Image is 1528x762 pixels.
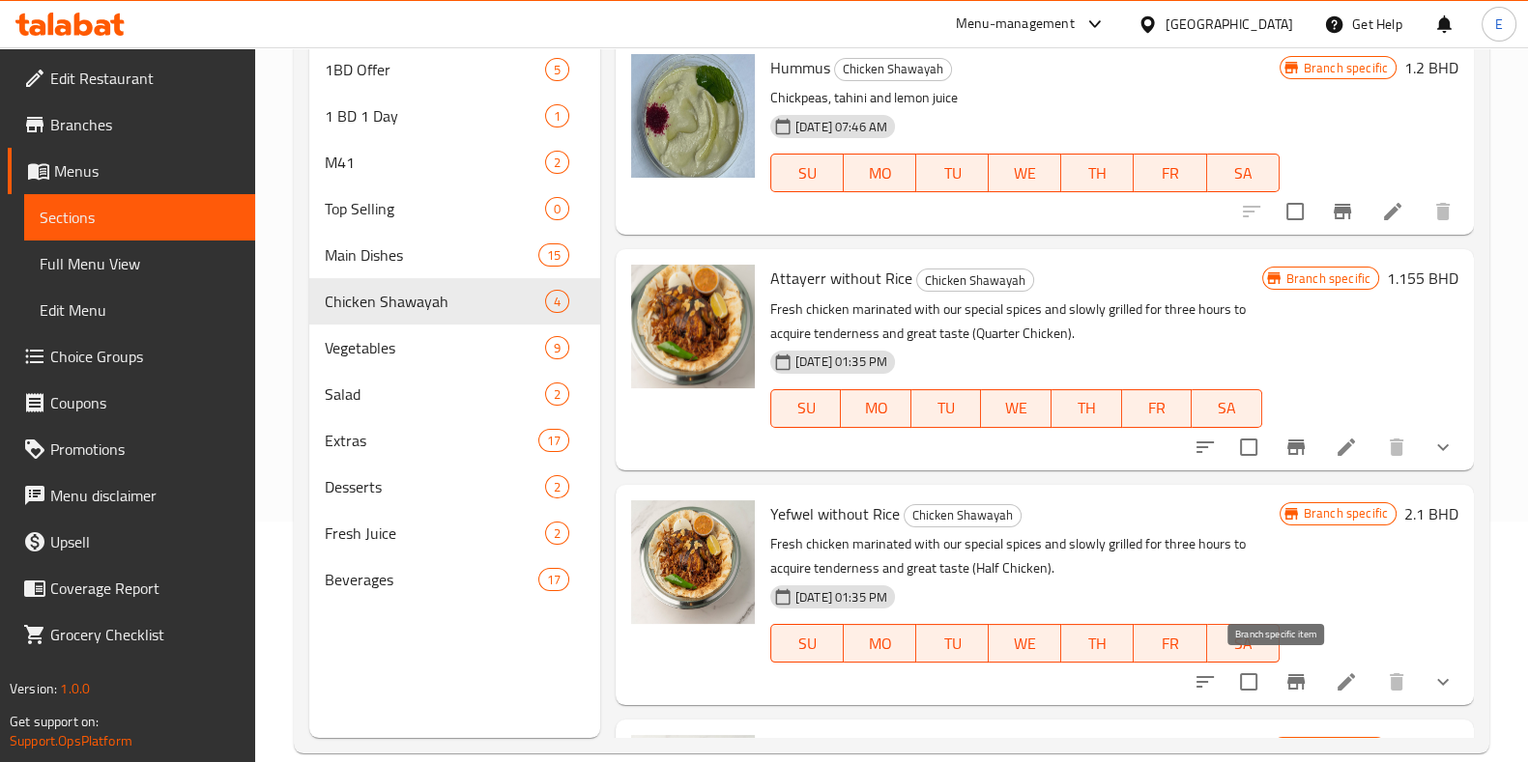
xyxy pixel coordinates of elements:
span: Attayerr without Rice [770,264,912,293]
span: MO [851,159,908,187]
div: items [538,429,569,452]
span: 1.0.0 [60,676,90,701]
span: MO [851,630,908,658]
a: Upsell [8,519,255,565]
span: Branch specific [1296,504,1396,522]
button: FR [1122,389,1193,428]
span: Chicken Shawayah [835,58,951,80]
span: Full Menu View [40,252,240,275]
button: show more [1420,659,1466,705]
span: Extras [325,429,538,452]
span: TU [924,630,981,658]
span: Edit Restaurant [50,67,240,90]
span: Choice Groups [50,345,240,368]
div: items [545,58,569,81]
button: MO [844,154,916,192]
span: Edit Menu [40,298,240,322]
div: M412 [309,139,600,185]
span: FR [1141,159,1198,187]
span: 5 [546,61,568,79]
div: Chicken Shawayah [325,290,545,313]
span: 17 [539,571,568,589]
span: SA [1215,630,1272,658]
div: items [545,382,569,406]
img: Yefwel without Rice [631,500,755,624]
span: 1 [546,107,568,126]
button: delete [1373,424,1420,470]
button: TH [1061,624,1134,663]
span: SU [779,159,836,187]
div: Fresh Juice2 [309,510,600,556]
span: TH [1069,159,1126,187]
button: SA [1192,389,1262,428]
button: SA [1207,624,1280,663]
h6: 1.155 BHD [1387,265,1458,292]
button: delete [1420,188,1466,235]
span: Branch specific [1279,269,1378,288]
div: Beverages17 [309,556,600,603]
div: Main Dishes15 [309,232,600,278]
span: 4 [546,293,568,311]
button: SA [1207,154,1280,192]
div: [GEOGRAPHIC_DATA] [1166,14,1293,35]
span: Menu disclaimer [50,484,240,507]
p: Fresh chicken marinated with our special spices and slowly grilled for three hours to acquire ten... [770,532,1280,580]
span: Salad [325,382,545,406]
span: FR [1141,630,1198,658]
nav: Menu sections [309,39,600,610]
div: Vegetables9 [309,325,600,371]
div: Fresh Juice [325,522,545,545]
div: items [545,104,569,127]
a: Grocery Checklist [8,611,255,658]
div: Chicken Shawayah4 [309,278,600,325]
div: items [545,290,569,313]
a: Full Menu View [24,240,255,287]
span: TH [1059,394,1114,422]
span: Grocery Checklist [50,623,240,646]
span: 1 BD 1 Day [325,104,545,127]
div: items [545,197,569,220]
span: WE [996,159,1053,187]
span: 0 [546,200,568,218]
div: Menu-management [956,13,1075,36]
h6: 3.78 BHD [1396,735,1458,762]
div: 1BD Offer5 [309,46,600,93]
img: Attayerr without Rice [631,265,755,388]
button: SU [770,154,844,192]
div: Chicken Shawayah [834,58,952,81]
button: Branch-specific-item [1319,188,1366,235]
div: Extras17 [309,417,600,464]
a: Support.OpsPlatform [10,728,132,753]
button: TH [1052,389,1122,428]
span: M41 [325,151,545,174]
span: Branches [50,113,240,136]
span: Desserts [325,475,545,498]
span: 9 [546,339,568,357]
button: TU [911,389,982,428]
a: Branches [8,101,255,148]
span: [DATE] 07:46 AM [788,118,895,136]
span: FR [1130,394,1185,422]
span: E [1495,14,1503,35]
div: items [545,522,569,545]
div: Desserts2 [309,464,600,510]
span: SU [779,630,836,658]
span: Upsell [50,530,240,553]
svg: Show Choices [1431,670,1455,693]
a: Edit Menu [24,287,255,333]
span: Branch specific [1296,59,1396,77]
button: SU [770,624,844,663]
span: Hummus [770,53,830,82]
span: 2 [546,385,568,404]
span: Beverages [325,568,538,591]
button: show more [1420,424,1466,470]
button: WE [989,624,1061,663]
button: FR [1134,154,1206,192]
span: TH [1069,630,1126,658]
span: [DATE] 01:35 PM [788,353,895,371]
span: Get support on: [10,709,99,734]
